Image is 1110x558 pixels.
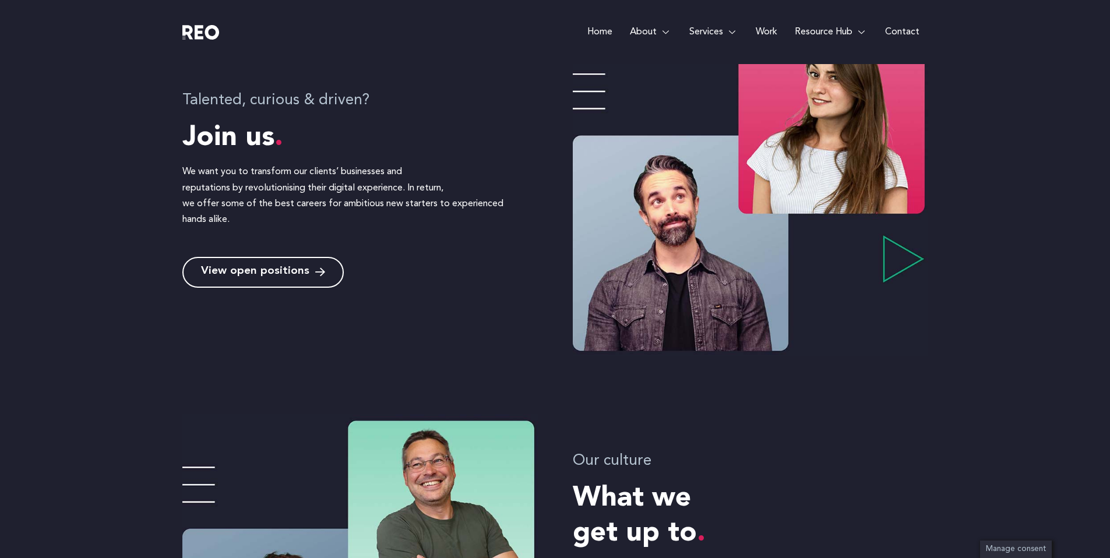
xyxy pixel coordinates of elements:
span: View open positions [201,267,309,278]
span: Join us [182,124,283,152]
span: What we get up to [573,485,706,548]
a: View open positions [182,257,344,288]
h4: Talented, curious & driven? [182,89,529,112]
h4: Our culture [573,450,928,472]
p: We want you to transform our clients’ businesses and reputations by revolutionising their digital... [182,164,529,228]
span: Manage consent [986,545,1046,553]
